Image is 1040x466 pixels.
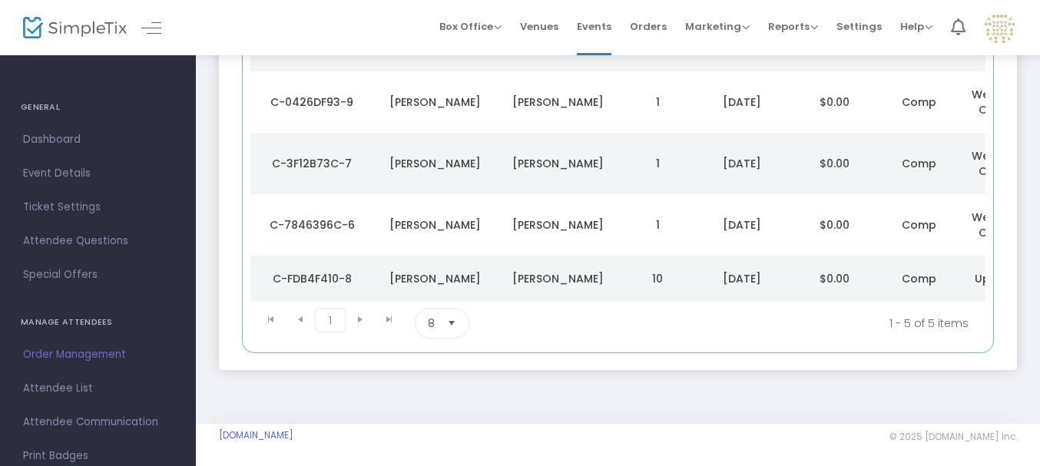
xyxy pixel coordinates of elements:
span: Settings [836,7,882,46]
div: C-3F12B73C-7 [254,156,369,171]
kendo-pager-info: 1 - 5 of 5 items [621,308,969,339]
span: Attendee List [23,378,173,398]
td: 1 [619,133,696,194]
div: Matthew [377,94,492,110]
td: $0.00 [788,133,880,194]
span: Ticket Settings [23,197,173,217]
div: 9/19/2025 [700,217,784,233]
h4: GENERAL [21,92,175,123]
a: [DOMAIN_NAME] [219,429,293,441]
span: Comp [902,94,936,110]
div: C-7846396C-6 [254,217,369,233]
span: Orders [630,7,667,46]
div: Maschler [500,94,615,110]
span: Comp [902,271,936,286]
span: Marketing [685,19,750,34]
span: Special Offers [23,265,173,285]
span: 8 [428,316,435,331]
td: $0.00 [788,194,880,256]
span: Attendee Communication [23,412,173,432]
div: C-0426DF93-9 [254,94,369,110]
div: 9/19/2025 [700,94,784,110]
span: Upload [975,271,1016,286]
span: Reports [768,19,818,34]
div: 8/22/2025 [700,271,784,286]
td: $0.00 [788,256,880,302]
div: Maschler [500,271,615,286]
div: C-FDB4F410-8 [254,271,369,286]
td: $0.00 [788,71,880,133]
span: Event Details [23,164,173,183]
span: Web Box Office [972,210,1020,240]
span: Help [900,19,932,34]
div: Barbara [377,217,492,233]
div: Hyman [500,217,615,233]
button: Select [441,309,462,338]
span: Box Office [439,19,502,34]
span: Web Box Office [972,148,1020,179]
div: Wendy [377,271,492,286]
span: Comp [902,217,936,233]
span: Events [577,7,611,46]
span: Venues [520,7,558,46]
span: Web Box Office [972,87,1020,117]
span: Page 1 [315,308,346,332]
td: 1 [619,194,696,256]
h4: MANAGE ATTENDEES [21,307,175,338]
span: Order Management [23,345,173,365]
span: Attendee Questions [23,231,173,251]
div: Maschler [500,156,615,171]
div: 9/19/2025 [700,156,784,171]
td: 1 [619,71,696,133]
span: Comp [902,156,936,171]
span: Dashboard [23,130,173,150]
div: Liz [377,156,492,171]
span: Print Badges [23,446,173,466]
td: 10 [619,256,696,302]
span: © 2025 [DOMAIN_NAME] Inc. [889,431,1017,443]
